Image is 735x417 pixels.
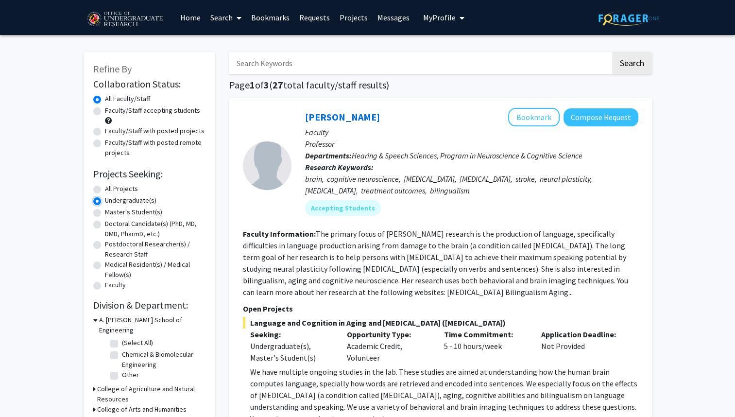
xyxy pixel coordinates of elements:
[250,340,333,364] div: Undergraduate(s), Master's Student(s)
[347,329,429,340] p: Opportunity Type:
[598,11,659,26] img: ForagerOne Logo
[105,126,205,136] label: Faculty/Staff with posted projects
[93,299,205,311] h2: Division & Department:
[273,79,283,91] span: 27
[340,329,437,364] div: Academic Credit, Volunteer
[305,173,638,196] div: brain, cognitive neuroscience, [MEDICAL_DATA], [MEDICAL_DATA], stroke, neural plasticity, [MEDICA...
[99,315,205,335] h3: A. [PERSON_NAME] School of Engineering
[444,329,527,340] p: Time Commitment:
[205,0,246,35] a: Search
[305,200,381,216] mat-chip: Accepting Students
[564,108,638,126] button: Compose Request to Yasmeen Faroqi-Shah
[84,7,166,32] img: University of Maryland Logo
[305,126,638,138] p: Faculty
[305,151,352,160] b: Departments:
[612,52,652,74] button: Search
[305,111,380,123] a: [PERSON_NAME]
[105,260,205,280] label: Medical Resident(s) / Medical Fellow(s)
[250,329,333,340] p: Seeking:
[250,79,255,91] span: 1
[423,13,456,22] span: My Profile
[243,229,628,297] fg-read-more: The primary focus of [PERSON_NAME] research is the production of language, specifically difficult...
[352,151,582,160] span: Hearing & Speech Sciences, Program in Neuroscience & Cognitive Science
[105,195,156,206] label: Undergraduate(s)
[305,138,638,150] p: Professor
[243,303,638,314] p: Open Projects
[534,329,631,364] div: Not Provided
[93,63,132,75] span: Refine By
[508,108,560,126] button: Add Yasmeen Faroqi-Shah to Bookmarks
[122,349,203,370] label: Chemical & Biomolecular Engineering
[229,52,611,74] input: Search Keywords
[105,184,138,194] label: All Projects
[437,329,534,364] div: 5 - 10 hours/week
[93,168,205,180] h2: Projects Seeking:
[122,370,139,380] label: Other
[93,78,205,90] h2: Collaboration Status:
[229,79,652,91] h1: Page of ( total faculty/staff results)
[7,373,41,410] iframe: Chat
[175,0,205,35] a: Home
[105,207,162,217] label: Master's Student(s)
[250,366,638,413] p: We have multiple ongoing studies in the lab. These studies are aimed at understanding how the hum...
[105,105,200,116] label: Faculty/Staff accepting students
[105,219,205,239] label: Doctoral Candidate(s) (PhD, MD, DMD, PharmD, etc.)
[105,138,205,158] label: Faculty/Staff with posted remote projects
[97,404,187,415] h3: College of Arts and Humanities
[97,384,205,404] h3: College of Agriculture and Natural Resources
[105,280,126,290] label: Faculty
[373,0,414,35] a: Messages
[246,0,294,35] a: Bookmarks
[243,229,316,239] b: Faculty Information:
[122,338,153,348] label: (Select All)
[541,329,624,340] p: Application Deadline:
[294,0,335,35] a: Requests
[305,162,374,172] b: Research Keywords:
[264,79,269,91] span: 3
[243,317,638,329] span: Language and Cognition in Aging and [MEDICAL_DATA] ([MEDICAL_DATA])
[335,0,373,35] a: Projects
[105,239,205,260] label: Postdoctoral Researcher(s) / Research Staff
[105,94,150,104] label: All Faculty/Staff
